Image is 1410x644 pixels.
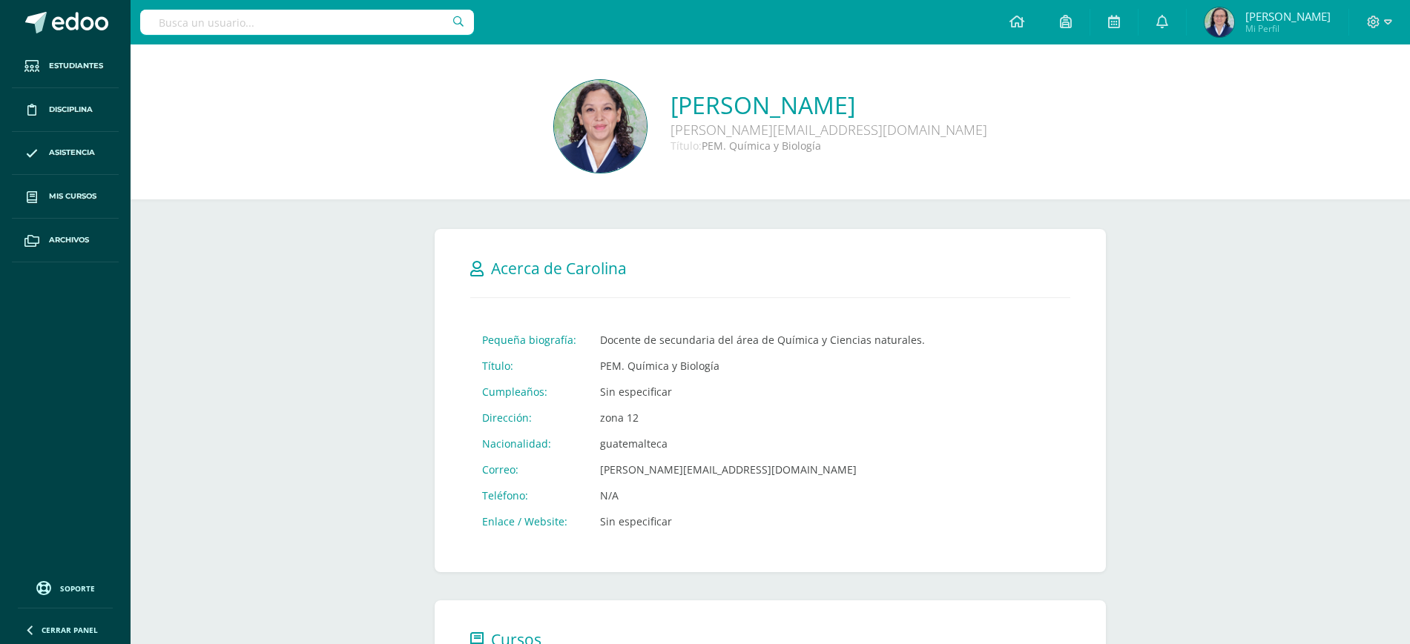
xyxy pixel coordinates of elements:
[12,132,119,176] a: Asistencia
[671,139,702,153] span: Título:
[49,147,95,159] span: Asistencia
[588,508,937,534] td: Sin especificar
[140,10,474,35] input: Busca un usuario...
[671,121,987,139] div: [PERSON_NAME][EMAIL_ADDRESS][DOMAIN_NAME]
[554,80,647,173] img: b50c3202ab5a459524d46d8a4c1540b2.png
[1245,22,1331,35] span: Mi Perfil
[491,258,627,279] span: Acerca de Carolina
[588,457,937,482] td: [PERSON_NAME][EMAIL_ADDRESS][DOMAIN_NAME]
[588,405,937,431] td: zona 12
[12,44,119,88] a: Estudiantes
[671,89,987,121] a: [PERSON_NAME]
[60,583,95,594] span: Soporte
[49,60,103,72] span: Estudiantes
[12,175,119,219] a: Mis cursos
[1245,9,1331,24] span: [PERSON_NAME]
[588,379,937,405] td: Sin especificar
[470,457,588,482] td: Correo:
[470,431,588,457] td: Nacionalidad:
[470,405,588,431] td: Dirección:
[12,88,119,132] a: Disciplina
[470,482,588,508] td: Teléfono:
[12,219,119,262] a: Archivos
[18,577,113,597] a: Soporte
[49,104,93,116] span: Disciplina
[49,190,96,202] span: Mis cursos
[49,234,89,246] span: Archivos
[588,482,937,508] td: N/A
[588,353,937,379] td: PEM. Química y Biología
[588,431,937,457] td: guatemalteca
[702,139,821,153] span: PEM. Química y Biología
[588,327,937,353] td: Docente de secundaria del área de Química y Ciencias naturales.
[470,508,588,534] td: Enlace / Website:
[470,353,588,379] td: Título:
[470,327,588,353] td: Pequeña biografía:
[42,625,98,635] span: Cerrar panel
[1205,7,1234,37] img: b70cd412f2b01b862447bda25ceab0f5.png
[470,379,588,405] td: Cumpleaños:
